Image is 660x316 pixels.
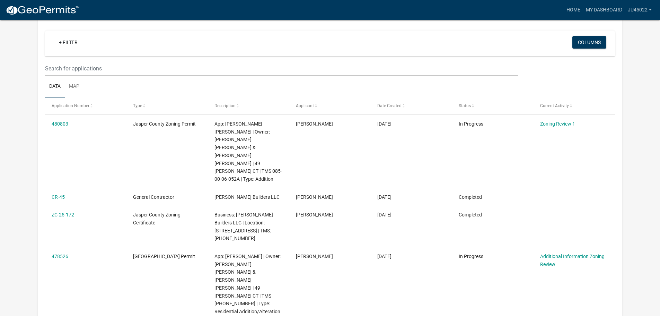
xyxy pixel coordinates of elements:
[52,103,89,108] span: Application Number
[52,194,65,200] a: CR-45
[214,254,281,314] span: App: Jhonatan Urias | Owner: THOMPSON ANTHONY VICTOR & MEGAN MARY | 49 LACY LOVE CT | TMS 085-00-...
[564,3,583,17] a: Home
[459,212,482,217] span: Completed
[133,212,181,225] span: Jasper County Zoning Certificate
[540,103,569,108] span: Current Activity
[133,121,196,127] span: Jasper County Zoning Permit
[540,121,575,127] a: Zoning Review 1
[52,121,68,127] a: 480803
[377,103,402,108] span: Date Created
[459,121,483,127] span: In Progress
[52,212,74,217] a: ZC-25-172
[126,97,208,114] datatable-header-cell: Type
[214,194,280,200] span: Urias Builders LLC
[452,97,533,114] datatable-header-cell: Status
[377,254,391,259] span: 09/15/2025
[133,103,142,108] span: Type
[377,212,391,217] span: 09/15/2025
[296,194,333,200] span: Jhonatan Urias
[296,212,333,217] span: Jhonatan Urias
[459,254,483,259] span: In Progress
[53,36,83,49] a: + Filter
[533,97,615,114] datatable-header-cell: Current Activity
[289,97,371,114] datatable-header-cell: Applicant
[208,97,289,114] datatable-header-cell: Description
[214,121,282,182] span: App: Jhonatan J Urias Sanchez | Owner: THOMPSON ANTHONY VICTOR & MEGAN MARY | 49 LACY LOVE CT | T...
[296,121,333,127] span: Jhonatan Urias
[133,254,195,259] span: Jasper County Building Permit
[377,194,391,200] span: 09/15/2025
[625,3,654,17] a: ju45022
[45,97,126,114] datatable-header-cell: Application Number
[572,36,606,49] button: Columns
[45,61,518,76] input: Search for applications
[583,3,625,17] a: My Dashboard
[377,121,391,127] span: 09/18/2025
[296,103,314,108] span: Applicant
[65,76,83,98] a: Map
[459,103,471,108] span: Status
[459,194,482,200] span: Completed
[52,254,68,259] a: 478526
[133,194,174,200] span: General Contractor
[214,103,236,108] span: Description
[296,254,333,259] span: Jhonatan Urias
[371,97,452,114] datatable-header-cell: Date Created
[45,76,65,98] a: Data
[214,212,273,241] span: Business: Urias Builders LLC | Location: 252 CRABAPPLE LN | TMS: 085-07-00-012
[540,254,605,267] a: Additional Information Zoning Review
